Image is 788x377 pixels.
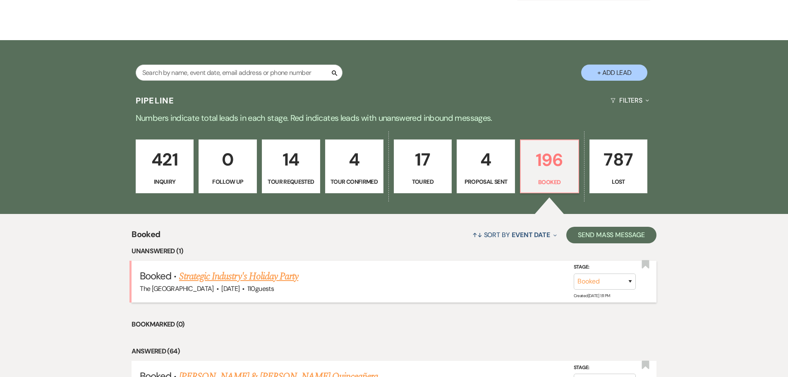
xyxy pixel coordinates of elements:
p: 0 [204,146,251,173]
p: 4 [331,146,378,173]
span: Booked [132,228,160,246]
button: + Add Lead [581,65,647,81]
li: Answered (64) [132,346,656,357]
span: The [GEOGRAPHIC_DATA] [140,284,214,293]
h3: Pipeline [136,95,175,106]
a: 4Tour Confirmed [325,139,383,193]
p: 196 [526,146,573,174]
p: Proposal Sent [462,177,510,186]
button: Filters [607,89,652,111]
a: 17Toured [394,139,452,193]
a: 196Booked [520,139,579,193]
button: Sort By Event Date [469,224,560,246]
p: Tour Confirmed [331,177,378,186]
span: Created: [DATE] 1:11 PM [574,293,610,298]
span: ↑↓ [472,231,482,239]
p: 14 [267,146,315,173]
a: 421Inquiry [136,139,194,193]
label: Stage: [574,263,636,272]
label: Stage: [574,363,636,372]
p: 421 [141,146,189,173]
p: Follow Up [204,177,251,186]
li: Unanswered (1) [132,246,656,257]
p: Numbers indicate total leads in each stage. Red indicates leads with unanswered inbound messages. [96,111,692,125]
p: 787 [595,146,642,173]
a: 4Proposal Sent [457,139,515,193]
p: 4 [462,146,510,173]
span: Booked [140,269,171,282]
li: Bookmarked (0) [132,319,656,330]
p: Inquiry [141,177,189,186]
span: [DATE] [221,284,240,293]
p: Tour Requested [267,177,315,186]
a: 14Tour Requested [262,139,320,193]
span: 110 guests [247,284,274,293]
span: Event Date [512,231,550,239]
p: Lost [595,177,642,186]
a: Strategic Industry's Holiday Party [179,269,298,284]
p: 17 [399,146,447,173]
a: 787Lost [589,139,648,193]
p: Booked [526,178,573,187]
button: Send Mass Message [566,227,656,243]
a: 0Follow Up [199,139,257,193]
input: Search by name, event date, email address or phone number [136,65,343,81]
p: Toured [399,177,447,186]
